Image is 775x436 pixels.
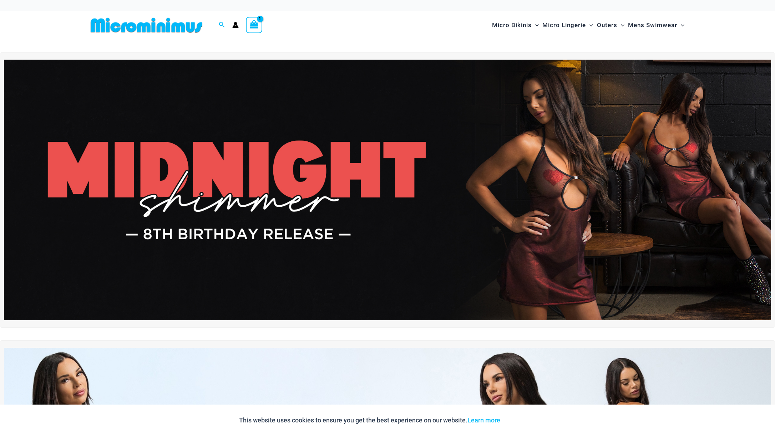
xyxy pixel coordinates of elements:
[88,17,205,33] img: MM SHOP LOGO FLAT
[506,412,536,429] button: Accept
[246,17,262,33] a: View Shopping Cart, 1 items
[542,16,586,34] span: Micro Lingerie
[586,16,593,34] span: Menu Toggle
[219,21,225,30] a: Search icon link
[467,416,500,424] a: Learn more
[617,16,624,34] span: Menu Toggle
[239,415,500,426] p: This website uses cookies to ensure you get the best experience on our website.
[541,14,595,36] a: Micro LingerieMenu ToggleMenu Toggle
[597,16,617,34] span: Outers
[490,14,541,36] a: Micro BikinisMenu ToggleMenu Toggle
[628,16,677,34] span: Mens Swimwear
[4,60,771,321] img: Midnight Shimmer Red Dress
[677,16,684,34] span: Menu Toggle
[595,14,626,36] a: OutersMenu ToggleMenu Toggle
[489,13,687,37] nav: Site Navigation
[492,16,532,34] span: Micro Bikinis
[626,14,686,36] a: Mens SwimwearMenu ToggleMenu Toggle
[232,22,239,28] a: Account icon link
[532,16,539,34] span: Menu Toggle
